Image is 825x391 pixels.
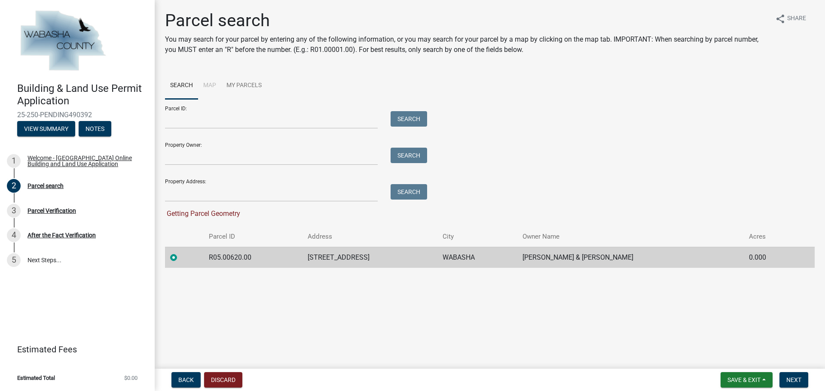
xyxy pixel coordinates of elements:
button: Search [391,111,427,127]
span: Estimated Total [17,375,55,381]
th: Address [302,227,437,247]
div: 1 [7,154,21,168]
button: Back [171,372,201,388]
img: Wabasha County, Minnesota [17,9,108,73]
span: Save & Exit [727,376,761,383]
div: 3 [7,204,21,218]
td: 0.000 [744,247,795,268]
th: City [437,227,517,247]
h1: Parcel search [165,10,768,31]
button: Save & Exit [721,372,773,388]
div: After the Fact Verification [27,232,96,238]
button: Search [391,184,427,200]
button: Next [779,372,808,388]
td: [PERSON_NAME] & [PERSON_NAME] [517,247,744,268]
button: shareShare [768,10,813,27]
th: Owner Name [517,227,744,247]
div: Parcel Verification [27,208,76,214]
div: 4 [7,228,21,242]
p: You may search for your parcel by entering any of the following information, or you may search fo... [165,34,768,55]
span: Back [178,376,194,383]
span: Next [786,376,801,383]
button: View Summary [17,121,75,136]
div: Parcel search [27,183,64,189]
span: Getting Parcel Geometry [165,209,240,218]
button: Discard [204,372,242,388]
span: Share [787,14,806,24]
span: 25-250-PENDING490392 [17,111,137,119]
i: share [775,14,785,24]
a: Search [165,72,198,100]
button: Search [391,148,427,163]
th: Acres [744,227,795,247]
span: $0.00 [124,375,137,381]
td: R05.00620.00 [204,247,302,268]
wm-modal-confirm: Summary [17,126,75,133]
button: Notes [79,121,111,136]
h4: Building & Land Use Permit Application [17,82,148,107]
div: 2 [7,179,21,193]
td: [STREET_ADDRESS] [302,247,437,268]
div: 5 [7,253,21,267]
a: Estimated Fees [7,341,141,358]
div: Welcome - [GEOGRAPHIC_DATA] Online Building and Land Use Application [27,155,141,167]
td: WABASHA [437,247,517,268]
th: Parcel ID [204,227,302,247]
a: My Parcels [221,72,267,100]
wm-modal-confirm: Notes [79,126,111,133]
